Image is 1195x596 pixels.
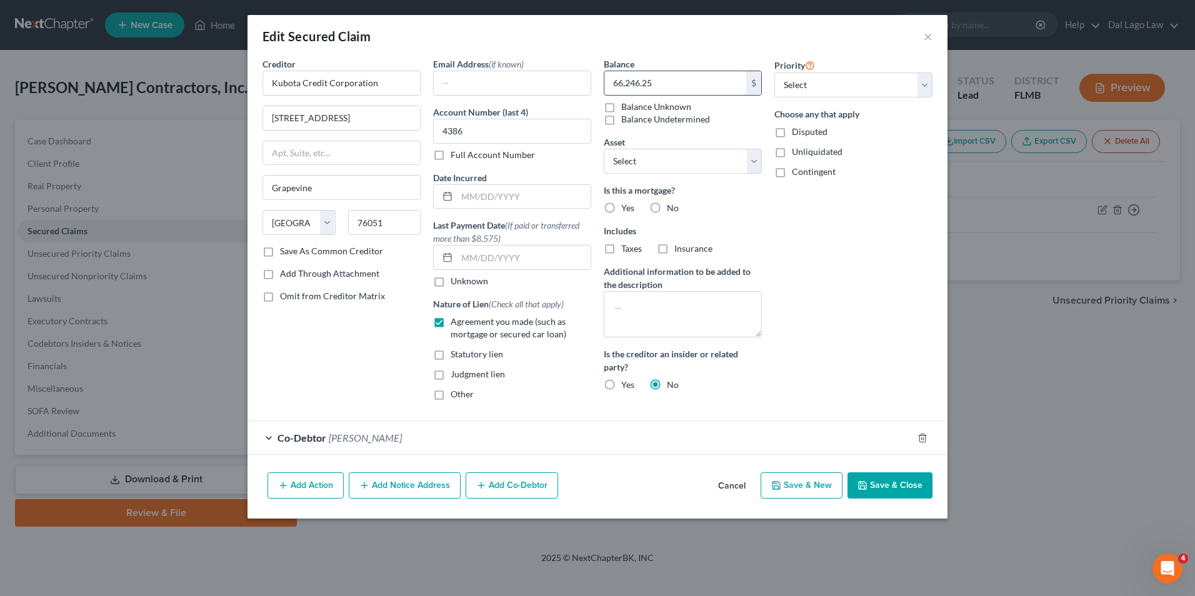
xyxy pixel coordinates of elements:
span: Asset [604,137,625,147]
span: Agreement you made (such as mortgage or secured car loan) [451,316,566,339]
button: Save & Close [847,472,932,499]
div: $ [746,71,761,95]
button: Add Notice Address [349,472,461,499]
label: Additional information to be added to the description [604,265,762,291]
label: Includes [604,224,762,237]
input: MM/DD/YYYY [457,246,591,269]
input: -- [434,71,591,95]
span: [PERSON_NAME] [329,432,402,444]
button: × [924,29,932,44]
span: Taxes [621,243,642,254]
span: Statutory lien [451,349,503,359]
span: (if known) [489,59,524,69]
span: Creditor [262,59,296,69]
label: Balance Undetermined [621,113,710,126]
input: Enter address... [263,106,420,130]
span: Contingent [792,166,836,177]
label: Date Incurred [433,171,487,184]
label: Unknown [451,275,488,287]
button: Add Action [267,472,344,499]
label: Account Number (last 4) [433,106,528,119]
label: Choose any that apply [774,107,932,121]
input: 0.00 [604,71,746,95]
input: XXXX [433,119,591,144]
input: Apt, Suite, etc... [263,141,420,165]
span: No [667,202,679,213]
span: Other [451,389,474,399]
span: Co-Debtor [277,432,326,444]
label: Full Account Number [451,149,535,161]
label: Priority [774,57,815,72]
iframe: Intercom live chat [1152,554,1182,584]
span: (If paid or transferred more than $8,575) [433,220,579,244]
span: Yes [621,379,634,390]
label: Balance [604,57,634,71]
input: Enter zip... [348,210,421,235]
span: Omit from Creditor Matrix [280,291,385,301]
div: Edit Secured Claim [262,27,371,45]
label: Email Address [433,57,524,71]
label: Last Payment Date [433,219,591,245]
label: Save As Common Creditor [280,245,383,257]
span: Judgment lien [451,369,505,379]
label: Nature of Lien [433,297,564,310]
span: (Check all that apply) [489,299,564,309]
span: Unliquidated [792,146,842,157]
input: MM/DD/YYYY [457,185,591,209]
span: No [667,379,679,390]
input: Enter city... [263,176,420,199]
label: Balance Unknown [621,101,691,113]
button: Cancel [708,474,756,499]
label: Is this a mortgage? [604,184,762,197]
label: Add Through Attachment [280,267,379,280]
label: Is the creditor an insider or related party? [604,347,762,374]
span: Insurance [674,243,712,254]
button: Save & New [761,472,842,499]
input: Search creditor by name... [262,71,421,96]
span: 4 [1178,554,1188,564]
button: Add Co-Debtor [466,472,558,499]
span: Disputed [792,126,827,137]
span: Yes [621,202,634,213]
